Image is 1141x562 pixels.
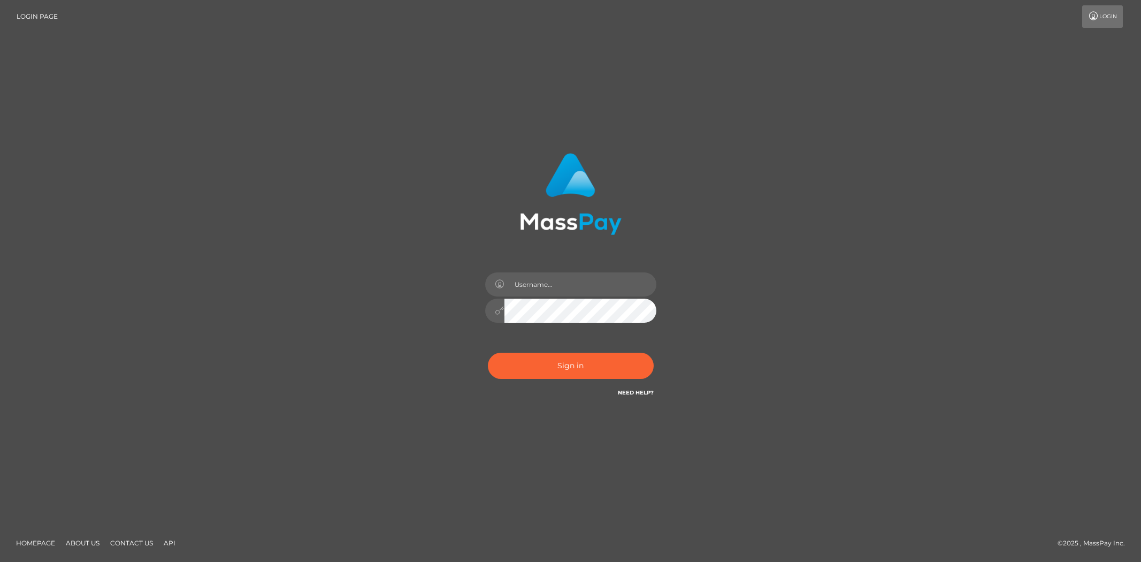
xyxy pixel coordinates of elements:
input: Username... [504,272,656,297]
a: Homepage [12,535,59,551]
a: About Us [62,535,104,551]
div: © 2025 , MassPay Inc. [1058,537,1133,549]
img: MassPay Login [520,153,622,235]
button: Sign in [488,353,654,379]
a: Login [1082,5,1123,28]
a: Need Help? [618,389,654,396]
a: Login Page [17,5,58,28]
a: Contact Us [106,535,157,551]
a: API [159,535,180,551]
